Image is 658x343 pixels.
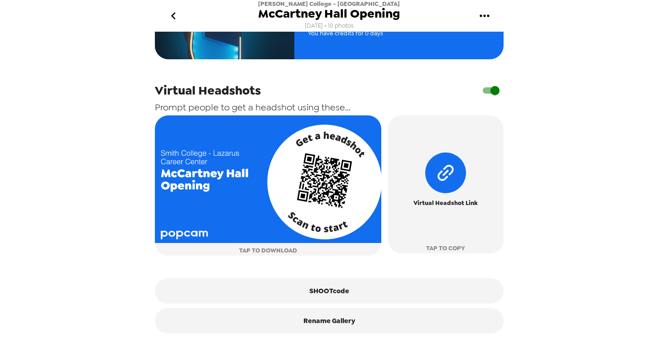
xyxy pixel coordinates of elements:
span: Virtual Headshot Link [413,198,478,208]
button: go back [159,1,188,31]
span: [DATE] • 10 photos [305,20,354,32]
button: Rename Gallery [155,308,504,333]
span: Prompt people to get a headshot using these... [155,101,351,113]
button: Virtual Headshot LinkTAP TO COPY [388,115,503,253]
button: TAP TO DOWNLOAD [155,115,382,256]
img: qr card [155,115,382,243]
span: You have credits for 0 days [308,28,470,38]
span: Virtual Headshots [155,82,261,99]
span: McCartney Hall Opening [258,8,400,20]
span: TAP TO DOWNLOAD [239,245,297,256]
span: TAP TO COPY [426,243,465,253]
button: gallery menu [470,1,500,31]
button: SHOOTcode [155,278,504,304]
